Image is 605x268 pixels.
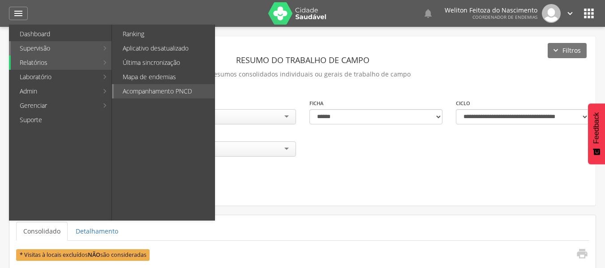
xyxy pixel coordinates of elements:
[576,247,588,260] i: 
[9,7,28,20] a: 
[588,103,605,164] button: Feedback - Mostrar pesquisa
[11,41,98,55] a: Supervisão
[11,113,112,127] a: Suporte
[114,84,215,98] a: Acompanhamento PNCD
[13,8,24,19] i: 
[582,6,596,21] i: 
[114,41,215,55] a: Aplicativo desatualizado
[565,4,575,23] a: 
[114,70,215,84] a: Mapa de endemias
[456,100,470,107] label: Ciclo
[16,249,150,260] span: * Visitas à locais excluídos são consideradas
[88,251,100,259] b: NÃO
[11,84,98,98] a: Admin
[423,4,433,23] a: 
[69,222,125,241] a: Detalhamento
[423,8,433,19] i: 
[592,112,601,144] span: Feedback
[11,55,98,70] a: Relatórios
[11,98,98,113] a: Gerenciar
[11,27,112,41] a: Dashboard
[565,9,575,18] i: 
[548,43,587,58] button: Filtros
[114,27,215,41] a: Ranking
[309,100,323,107] label: Ficha
[571,247,588,262] a: 
[472,14,537,20] span: Coordenador de Endemias
[16,68,589,81] p: Gere resumos consolidados individuais ou gerais de trabalho de campo
[114,55,215,70] a: Última sincronização
[11,70,98,84] a: Laboratório
[445,7,537,13] p: Weliton Feitoza do Nascimento
[16,222,68,241] a: Consolidado
[16,52,589,68] header: Resumo do Trabalho de Campo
